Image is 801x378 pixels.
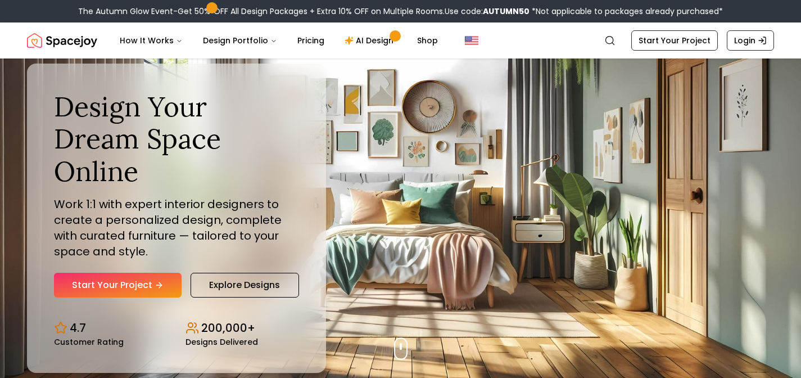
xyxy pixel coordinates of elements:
a: Spacejoy [27,29,97,52]
b: AUTUMN50 [483,6,530,17]
small: Customer Rating [54,338,124,346]
span: Use code: [445,6,530,17]
small: Designs Delivered [185,338,258,346]
p: 4.7 [70,320,86,336]
button: Design Portfolio [194,29,286,52]
div: The Autumn Glow Event-Get 50% OFF All Design Packages + Extra 10% OFF on Multiple Rooms. [78,6,723,17]
img: Spacejoy Logo [27,29,97,52]
p: Work 1:1 with expert interior designers to create a personalized design, complete with curated fu... [54,196,299,259]
a: Start Your Project [54,273,182,298]
a: Start Your Project [631,30,718,51]
p: 200,000+ [201,320,255,336]
div: Design stats [54,311,299,346]
a: Login [727,30,774,51]
a: Explore Designs [191,273,299,298]
nav: Main [111,29,447,52]
h1: Design Your Dream Space Online [54,91,299,188]
img: United States [465,34,478,47]
nav: Global [27,22,774,58]
a: Shop [408,29,447,52]
button: How It Works [111,29,192,52]
a: Pricing [288,29,333,52]
a: AI Design [336,29,406,52]
span: *Not applicable to packages already purchased* [530,6,723,17]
